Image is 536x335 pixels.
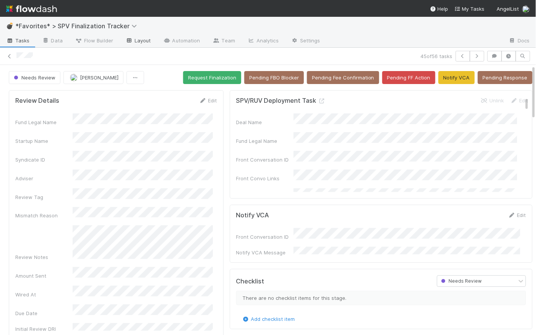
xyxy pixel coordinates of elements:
div: Initial Review DRI [15,325,73,333]
div: Assigned To [236,190,294,198]
span: [PERSON_NAME] [80,74,119,81]
button: Notify VCA [439,71,475,84]
h5: Review Details [15,97,59,105]
h5: SPV/RUV Deployment Task [236,97,326,105]
div: Deal Name [236,118,294,126]
a: My Tasks [455,5,485,13]
a: Edit [510,97,528,104]
a: Edit [199,97,217,104]
a: Flow Builder [69,35,119,47]
div: Front Conversation ID [236,233,294,241]
a: Settings [285,35,326,47]
span: *Favorites* > SPV Finalization Tracker [15,22,141,30]
div: Fund Legal Name [236,137,294,145]
div: Wired At [15,291,73,298]
h5: Checklist [236,278,265,285]
a: Data [36,35,69,47]
div: Notify VCA Message [236,249,294,256]
a: Edit [508,212,526,218]
div: Mismatch Reason [15,212,73,219]
div: Review Notes [15,253,73,261]
a: Team [206,35,241,47]
span: Needs Review [12,74,55,81]
span: Tasks [6,37,30,44]
div: Front Convo Links [236,175,294,182]
div: Front Conversation ID [236,156,294,163]
a: Layout [119,35,157,47]
button: Request Finalization [183,71,241,84]
div: There are no checklist items for this stage. [236,291,526,305]
img: avatar_b467e446-68e1-4310-82a7-76c532dc3f4b.png [70,74,78,81]
span: Flow Builder [75,37,113,44]
button: Pending FBO Blocker [244,71,304,84]
a: Docs [503,35,536,47]
button: Pending FF Action [382,71,435,84]
button: Pending Fee Confirmation [307,71,379,84]
div: Adviser [15,175,73,182]
a: Automation [157,35,206,47]
div: Help [430,5,448,13]
img: avatar_b467e446-68e1-4310-82a7-76c532dc3f4b.png [522,5,530,13]
span: Needs Review [440,278,482,284]
div: Syndicate ID [15,156,73,163]
span: 💣 [6,23,14,29]
button: Needs Review [9,71,60,84]
div: Startup Name [15,137,73,145]
span: 45 of 56 tasks [421,52,453,60]
span: My Tasks [455,6,485,12]
span: AngelList [497,6,519,12]
img: logo-inverted-e16ddd16eac7371096b0.svg [6,2,57,15]
a: Unlink [481,97,504,104]
a: Analytics [241,35,285,47]
div: Fund Legal Name [15,118,73,126]
button: Pending Response [478,71,533,84]
a: Add checklist item [242,316,295,322]
div: Due Date [15,309,73,317]
div: Amount Sent [15,272,73,280]
button: [PERSON_NAME] [63,71,123,84]
div: Review Tag [15,193,73,201]
h5: Notify VCA [236,212,269,219]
